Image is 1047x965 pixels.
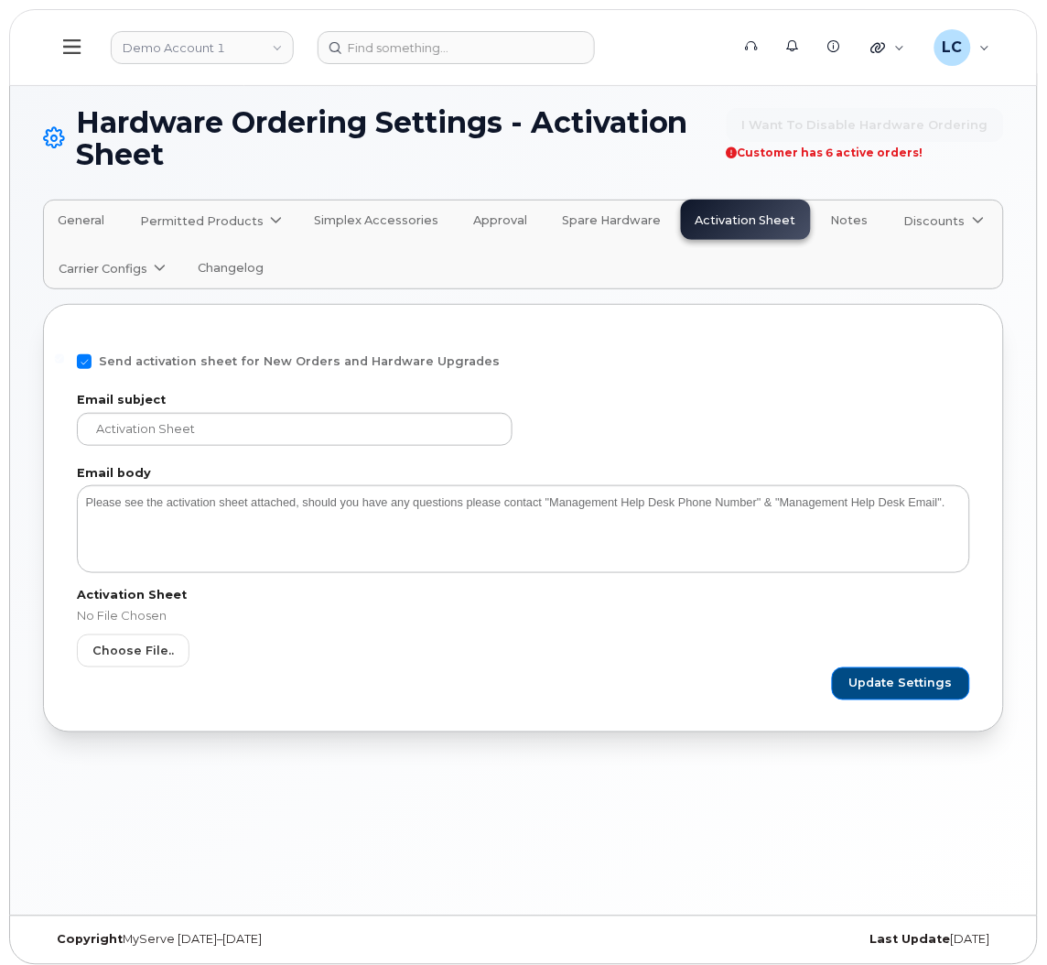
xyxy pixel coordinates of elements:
[125,201,293,241] a: Permitted Products
[727,146,1004,158] div: Customer has 6 active orders!
[59,260,147,277] span: Carrier Configs
[832,667,970,700] button: Update Settings
[99,354,500,368] span: Send activation sheet for New Orders and Hardware Upgrades
[682,201,810,241] a: Activation Sheet
[904,212,966,230] span: Discounts
[43,106,1004,170] h1: Hardware Ordering Settings - Activation Sheet
[184,248,277,288] a: Changelog
[55,354,64,363] input: Send activation sheet for New Orders and Hardware Upgrades
[43,933,523,948] div: MyServe [DATE]–[DATE]
[870,933,951,947] strong: Last Update
[890,201,995,241] a: Discounts
[300,201,452,241] a: Simplex Accessories
[831,213,869,228] span: Notes
[44,248,177,288] a: Carrier Configs
[77,634,189,667] button: Choose file..
[562,213,661,228] span: Spare Hardware
[548,201,675,241] a: Spare Hardware
[92,643,174,660] span: Choose file..
[140,212,264,230] span: Permitted Products
[58,213,104,228] span: General
[849,676,953,692] span: Update Settings
[314,213,438,228] span: Simplex Accessories
[77,395,513,407] label: Email subject
[817,201,882,241] a: Notes
[77,468,970,480] label: Email body
[44,201,118,241] a: General
[523,933,1004,948] div: [DATE]
[473,213,527,228] span: Approval
[57,933,123,947] strong: Copyright
[198,261,264,276] span: Changelog
[459,201,541,241] a: Approval
[77,413,513,446] input: Activation Sheet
